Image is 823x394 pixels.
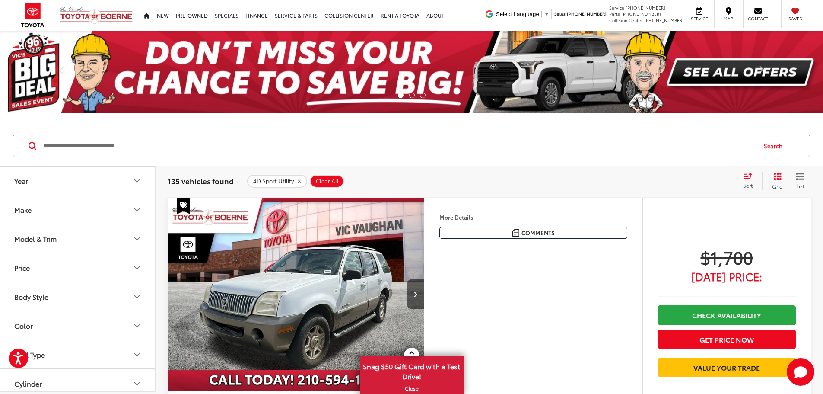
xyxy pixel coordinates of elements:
[177,198,190,214] span: Special
[132,349,142,360] div: Fuel Type
[554,10,566,17] span: Sales
[132,320,142,331] div: Color
[14,379,42,388] div: Cylinder
[132,234,142,244] div: Model & Trim
[407,279,424,309] button: Next image
[439,227,627,239] button: Comments
[621,10,661,17] span: [PHONE_NUMBER]
[361,357,463,384] span: Snag $50 Gift Card with a Test Drive!
[644,17,684,23] span: [PHONE_NUMBER]
[167,198,425,391] div: 2002 Mercury Mountaineer Base 114 WB 0
[787,358,814,386] button: Toggle Chat Window
[658,246,796,268] span: $1,700
[0,224,156,253] button: Model & TrimModel & Trim
[544,11,550,17] span: ▼
[132,378,142,389] div: Cylinder
[658,272,796,281] span: [DATE] Price:
[14,176,28,185] div: Year
[787,358,814,386] svg: Start Chat
[786,16,805,22] span: Saved
[743,182,753,189] span: Sort
[167,198,425,391] a: 2002 Mercury Mountaineer Base 114 WB2002 Mercury Mountaineer Base 114 WB2002 Mercury Mountaineer ...
[168,176,234,186] span: 135 vehicles found
[567,10,607,17] span: [PHONE_NUMBER]
[0,282,156,311] button: Body StyleBody Style
[132,176,142,186] div: Year
[132,263,142,273] div: Price
[658,305,796,325] a: Check Availability
[719,16,738,22] span: Map
[316,178,339,185] span: Clear All
[167,198,425,391] img: 2002 Mercury Mountaineer Base 114 WB
[609,17,643,23] span: Collision Center
[521,229,555,237] span: Comments
[247,175,307,188] button: remove 4D%20Sport%20Utility
[43,135,756,156] input: Search by Make, Model, or Keyword
[690,16,709,22] span: Service
[132,205,142,215] div: Make
[14,234,57,243] div: Model & Trim
[756,135,795,157] button: Search
[762,172,789,189] button: Grid View
[0,340,156,368] button: Fuel TypeFuel Type
[789,172,811,189] button: List View
[14,321,33,330] div: Color
[626,4,665,11] span: [PHONE_NUMBER]
[496,11,539,17] span: Select Language
[14,350,45,359] div: Fuel Type
[739,172,762,189] button: Select sort value
[0,253,156,282] button: PricePrice
[609,4,624,11] span: Service
[658,358,796,377] a: Value Your Trade
[439,214,627,220] h4: More Details
[658,330,796,349] button: Get Price Now
[772,183,783,190] span: Grid
[0,311,156,340] button: ColorColor
[14,292,48,301] div: Body Style
[609,10,620,17] span: Parts
[132,291,142,302] div: Body Style
[253,178,294,185] span: 4D Sport Utility
[14,205,32,214] div: Make
[0,167,156,195] button: YearYear
[748,16,768,22] span: Contact
[796,182,804,189] span: List
[14,263,30,272] div: Price
[0,195,156,224] button: MakeMake
[512,229,519,237] img: Comments
[310,175,344,188] button: Clear All
[496,11,550,17] a: Select Language​
[60,6,133,24] img: Vic Vaughan Toyota of Boerne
